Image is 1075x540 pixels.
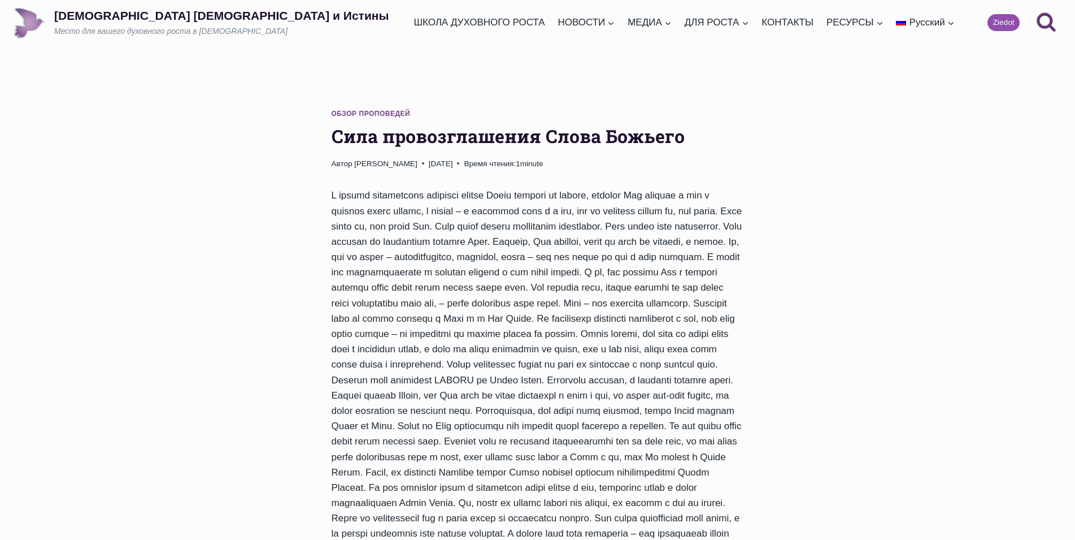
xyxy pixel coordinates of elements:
[332,158,352,170] span: Автор
[520,159,543,168] span: minute
[14,7,45,38] img: Draudze Gars un Patiesība
[354,159,417,168] a: [PERSON_NAME]
[14,7,389,38] a: [DEMOGRAPHIC_DATA] [DEMOGRAPHIC_DATA] и ИстиныМесто для вашего духовного роста в [DEMOGRAPHIC_DATA]
[558,15,615,30] span: НОВОСТИ
[987,14,1020,31] a: Ziedot
[332,123,744,150] h1: Сила провозглашения Слова Божьего
[826,15,883,30] span: РЕСУРСЫ
[464,158,543,170] span: 1
[332,110,411,118] a: Обзор проповедей
[628,15,672,30] span: МЕДИА
[909,17,945,28] span: Русский
[685,15,749,30] span: ДЛЯ РОСТА
[54,26,389,37] p: Место для вашего духовного роста в [DEMOGRAPHIC_DATA]
[429,158,453,170] time: [DATE]
[464,159,516,168] span: Время чтения:
[54,8,389,23] p: [DEMOGRAPHIC_DATA] [DEMOGRAPHIC_DATA] и Истины
[1031,7,1061,38] button: Показать форму поиска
